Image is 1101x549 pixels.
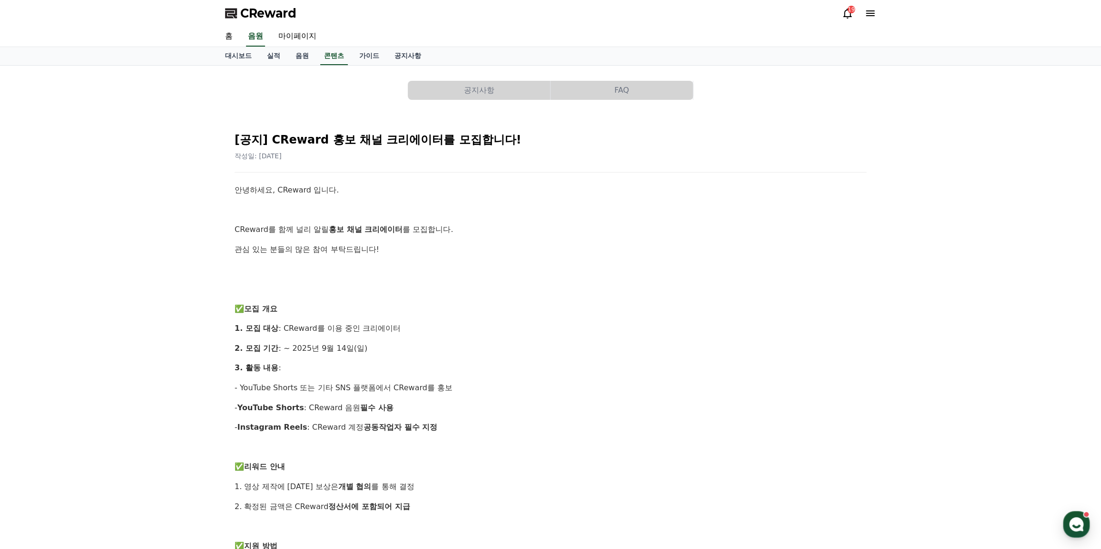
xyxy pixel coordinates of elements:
span: 설정 [147,316,158,323]
a: 홈 [3,301,63,325]
span: 홈 [30,316,36,323]
p: : CReward를 이용 중인 크리에이터 [235,322,866,335]
p: - YouTube Shorts 또는 기타 SNS 플랫폼에서 CReward를 홍보 [235,382,866,394]
strong: 2. 모집 기간 [235,344,278,353]
button: 공지사항 [408,81,550,100]
strong: 1. 모집 대상 [235,324,278,333]
p: 관심 있는 분들의 많은 참여 부탁드립니다! [235,243,866,256]
a: 콘텐츠 [320,47,348,65]
a: 19 [842,8,853,19]
a: 홈 [217,27,240,47]
strong: 리워드 안내 [244,462,285,471]
span: 대화 [87,316,98,324]
strong: 3. 활동 내용 [235,363,278,372]
p: - : CReward 계정 [235,421,866,433]
a: 음원 [288,47,316,65]
strong: 개별 협의 [338,482,372,491]
p: ✅ [235,303,866,315]
a: 음원 [246,27,265,47]
strong: Instagram Reels [237,423,307,432]
p: 1. 영상 제작에 [DATE] 보상은 를 통해 결정 [235,481,866,493]
h2: [공지] CReward 홍보 채널 크리에이터를 모집합니다! [235,132,866,147]
a: 대화 [63,301,123,325]
p: 2. 확정된 금액은 CReward [235,501,866,513]
a: 대시보드 [217,47,259,65]
p: - : CReward 음원 [235,402,866,414]
a: 마이페이지 [271,27,324,47]
span: 작성일: [DATE] [235,152,282,160]
a: 실적 [259,47,288,65]
p: 안녕하세요, CReward 입니다. [235,184,866,196]
p: : [235,362,866,374]
div: 19 [847,6,855,13]
a: 가이드 [352,47,387,65]
p: ✅ [235,461,866,473]
a: CReward [225,6,296,21]
a: 설정 [123,301,183,325]
p: CReward를 함께 널리 알릴 를 모집합니다. [235,223,866,236]
strong: YouTube Shorts [237,403,304,412]
p: : ~ 2025년 9월 14일(일) [235,342,866,355]
strong: 정산서에 포함되어 지급 [328,502,410,511]
strong: 모집 개요 [244,304,277,313]
span: CReward [240,6,296,21]
strong: 홍보 채널 크리에이터 [329,225,403,234]
strong: 공동작업자 필수 지정 [364,423,437,432]
strong: 필수 사용 [360,403,393,412]
button: FAQ [550,81,693,100]
a: 공지사항 [387,47,429,65]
